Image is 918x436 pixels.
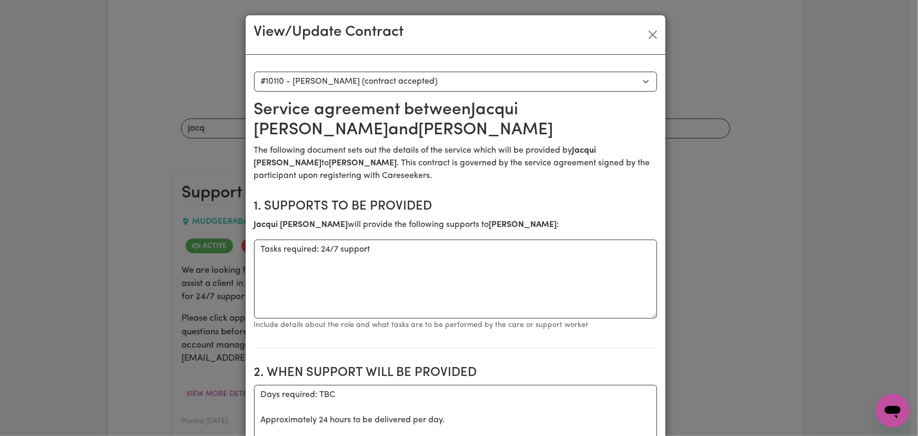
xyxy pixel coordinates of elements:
[644,26,661,43] button: Close
[876,394,910,428] iframe: Button to launch messaging window
[329,159,397,167] b: [PERSON_NAME]
[254,100,657,141] h2: Service agreement between Jacqui [PERSON_NAME] and [PERSON_NAME]
[254,221,348,229] b: Jacqui [PERSON_NAME]
[254,365,657,381] h2: 2. When support will be provided
[254,199,657,214] h2: 1. Supports to be provided
[254,144,657,182] p: The following document sets out the details of the service which will be provided by to . This co...
[254,219,657,231] p: will provide the following supports to :
[254,321,589,329] small: Include details about the role and what tasks are to be performed by the care or support worker
[254,24,404,42] h3: View/Update Contract
[489,221,557,229] b: [PERSON_NAME]
[254,240,657,319] textarea: Tasks required: 24/7 support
